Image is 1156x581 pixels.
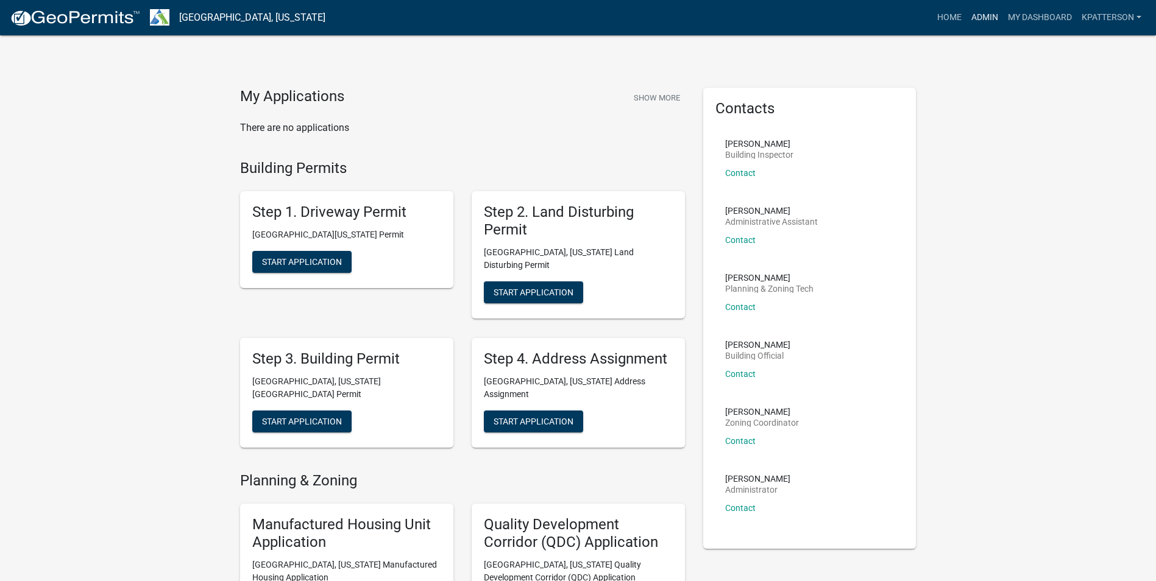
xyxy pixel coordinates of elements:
[484,281,583,303] button: Start Application
[725,418,799,427] p: Zoning Coordinator
[725,217,818,226] p: Administrative Assistant
[252,375,441,401] p: [GEOGRAPHIC_DATA], [US_STATE][GEOGRAPHIC_DATA] Permit
[262,257,342,267] span: Start Application
[252,228,441,241] p: [GEOGRAPHIC_DATA][US_STATE] Permit
[252,410,352,432] button: Start Application
[932,6,966,29] a: Home
[484,375,673,401] p: [GEOGRAPHIC_DATA], [US_STATE] Address Assignment
[252,516,441,551] h5: Manufactured Housing Unit Application
[725,351,790,360] p: Building Official
[725,150,793,159] p: Building Inspector
[725,206,818,215] p: [PERSON_NAME]
[252,350,441,368] h5: Step 3. Building Permit
[252,251,352,273] button: Start Application
[484,203,673,239] h5: Step 2. Land Disturbing Permit
[1077,6,1146,29] a: KPATTERSON
[629,88,685,108] button: Show More
[725,485,790,494] p: Administrator
[1003,6,1077,29] a: My Dashboard
[240,88,344,106] h4: My Applications
[715,100,904,118] h5: Contacts
[725,139,793,148] p: [PERSON_NAME]
[484,410,583,432] button: Start Application
[484,246,673,272] p: [GEOGRAPHIC_DATA], [US_STATE] Land Disturbing Permit
[725,168,756,178] a: Contact
[252,203,441,221] h5: Step 1. Driveway Permit
[150,9,169,26] img: Troup County, Georgia
[240,160,685,177] h4: Building Permits
[725,407,799,416] p: [PERSON_NAME]
[725,284,814,293] p: Planning & Zoning Tech
[725,436,756,446] a: Contact
[179,7,325,28] a: [GEOGRAPHIC_DATA], [US_STATE]
[484,516,673,551] h5: Quality Development Corridor (QDC) Application
[725,340,790,349] p: [PERSON_NAME]
[725,474,790,483] p: [PERSON_NAME]
[966,6,1003,29] a: Admin
[725,273,814,282] p: [PERSON_NAME]
[725,369,756,379] a: Contact
[725,302,756,312] a: Contact
[725,503,756,513] a: Contact
[240,121,685,135] p: There are no applications
[240,472,685,490] h4: Planning & Zoning
[484,350,673,368] h5: Step 4. Address Assignment
[262,416,342,426] span: Start Application
[494,287,573,297] span: Start Application
[494,416,573,426] span: Start Application
[725,235,756,245] a: Contact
